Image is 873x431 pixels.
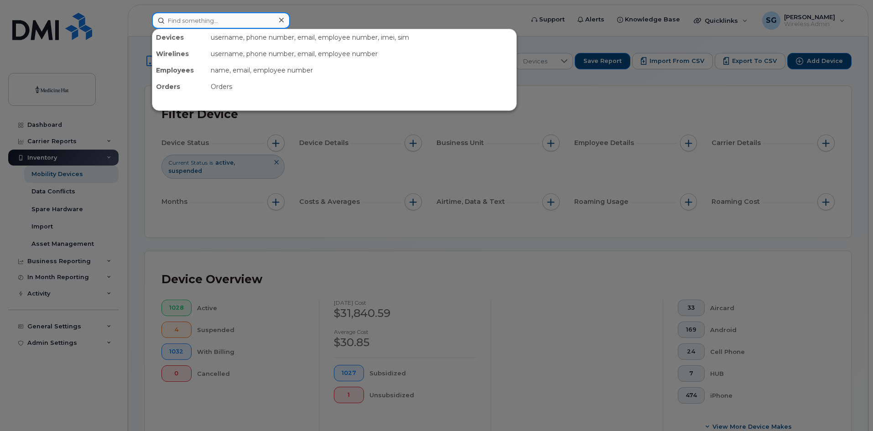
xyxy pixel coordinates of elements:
div: username, phone number, email, employee number, imei, sim [207,29,516,46]
div: username, phone number, email, employee number [207,46,516,62]
div: Employees [152,62,207,78]
div: name, email, employee number [207,62,516,78]
div: Wirelines [152,46,207,62]
div: Orders [152,78,207,95]
div: Orders [207,78,516,95]
div: Devices [152,29,207,46]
